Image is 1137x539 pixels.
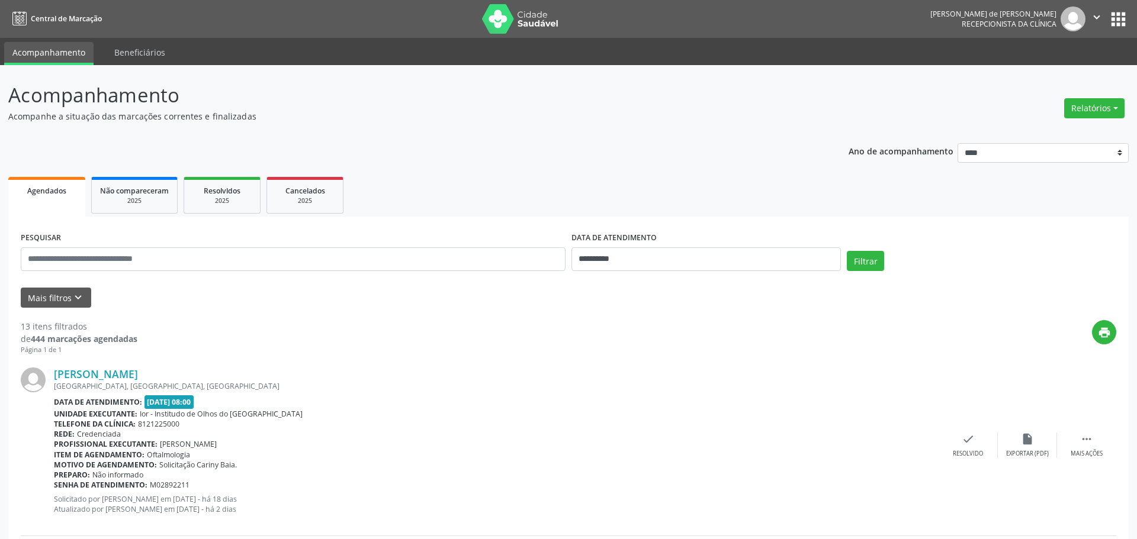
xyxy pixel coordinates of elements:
[27,186,66,196] span: Agendados
[140,409,303,419] span: Ior - Institudo de Olhos do [GEOGRAPHIC_DATA]
[849,143,953,158] p: Ano de acompanhamento
[77,429,121,439] span: Credenciada
[54,480,147,490] b: Senha de atendimento:
[1061,7,1085,31] img: img
[285,186,325,196] span: Cancelados
[54,381,939,391] div: [GEOGRAPHIC_DATA], [GEOGRAPHIC_DATA], [GEOGRAPHIC_DATA]
[204,186,240,196] span: Resolvidos
[847,251,884,271] button: Filtrar
[54,429,75,439] b: Rede:
[1064,98,1125,118] button: Relatórios
[571,229,657,247] label: DATA DE ATENDIMENTO
[54,470,90,480] b: Preparo:
[962,19,1056,29] span: Recepcionista da clínica
[953,450,983,458] div: Resolvido
[1092,320,1116,344] button: print
[159,460,237,470] span: Solicitação Cariny Baia.
[144,395,194,409] span: [DATE] 08:00
[31,333,137,344] strong: 444 marcações agendadas
[54,367,138,380] a: [PERSON_NAME]
[21,229,61,247] label: PESQUISAR
[192,196,252,205] div: 2025
[21,345,137,355] div: Página 1 de 1
[1006,450,1049,458] div: Exportar (PDF)
[54,450,144,460] b: Item de agendamento:
[100,196,169,205] div: 2025
[1021,433,1034,446] i: insert_drive_file
[1098,326,1111,339] i: print
[31,14,102,24] span: Central de Marcação
[21,288,91,308] button: Mais filtroskeyboard_arrow_down
[962,433,975,446] i: check
[54,460,157,470] b: Motivo de agendamento:
[160,439,217,449] span: [PERSON_NAME]
[1085,7,1108,31] button: 
[8,80,792,110] p: Acompanhamento
[21,333,137,345] div: de
[54,419,136,429] b: Telefone da clínica:
[54,397,142,407] b: Data de atendimento:
[8,110,792,122] p: Acompanhe a situação das marcações correntes e finalizadas
[1080,433,1093,446] i: 
[106,42,174,63] a: Beneficiários
[8,9,102,28] a: Central de Marcação
[21,367,46,392] img: img
[150,480,189,490] span: M02892211
[54,494,939,514] p: Solicitado por [PERSON_NAME] em [DATE] - há 18 dias Atualizado por [PERSON_NAME] em [DATE] - há 2...
[275,196,335,205] div: 2025
[138,419,179,429] span: 8121225000
[100,186,169,196] span: Não compareceram
[21,320,137,333] div: 13 itens filtrados
[1090,11,1103,24] i: 
[54,439,158,449] b: Profissional executante:
[54,409,137,419] b: Unidade executante:
[1071,450,1103,458] div: Mais ações
[4,42,94,65] a: Acompanhamento
[930,9,1056,19] div: [PERSON_NAME] de [PERSON_NAME]
[72,291,85,304] i: keyboard_arrow_down
[147,450,190,460] span: Oftalmologia
[92,470,143,480] span: Não informado
[1108,9,1129,30] button: apps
